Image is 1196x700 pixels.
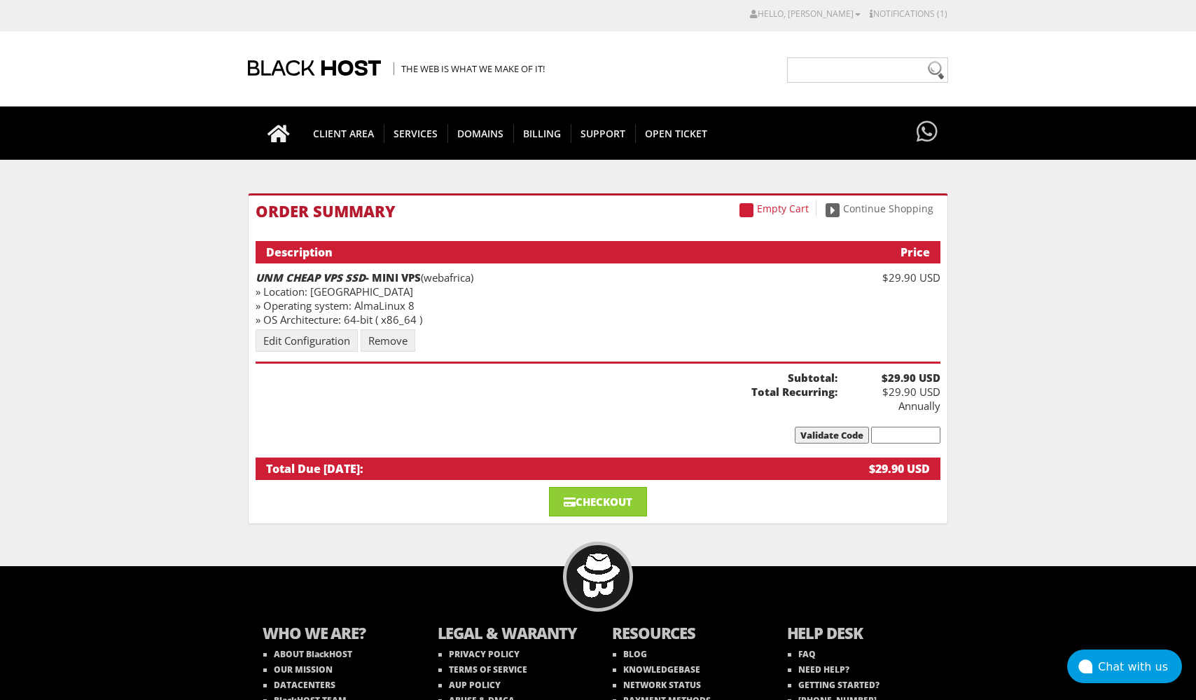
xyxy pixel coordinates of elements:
[837,371,940,385] b: $29.90 USD
[303,124,384,143] span: CLIENT AREA
[795,427,869,444] input: Validate Code
[549,487,647,516] a: Checkout
[361,329,415,352] a: Remove
[837,270,940,284] div: $29.90 USD
[256,329,358,352] a: Edit Configuration
[635,124,717,143] span: Open Ticket
[266,461,830,476] div: Total Due [DATE]:
[870,8,947,20] a: Notifications (1)
[571,124,636,143] span: Support
[635,107,717,160] a: Open Ticket
[256,385,837,399] b: Total Recurring:
[447,124,514,143] span: Domains
[438,664,527,675] a: TERMS OF SERVICE
[384,124,448,143] span: SERVICES
[438,648,520,660] a: PRIVACY POLICY
[732,200,816,217] a: Empty Cart
[571,107,636,160] a: Support
[447,107,514,160] a: Domains
[837,371,940,413] div: $29.90 USD Annually
[830,461,930,476] div: $29.90 USD
[1067,650,1182,683] button: Chat with us
[513,107,571,160] a: Billing
[612,622,759,647] b: RESOURCES
[256,203,940,219] h1: Order Summary
[613,679,701,691] a: NETWORK STATUS
[256,371,837,385] b: Subtotal:
[819,200,940,217] a: Continue Shopping
[913,107,941,158] a: Have questions?
[256,270,366,284] em: UNM CHEAP VPS SSD
[613,664,700,675] a: KNOWLEDGEBASE
[256,270,421,284] strong: - MINI VPS
[830,245,930,260] div: Price
[750,8,861,20] a: Hello, [PERSON_NAME]
[263,679,335,691] a: DATACENTERS
[266,245,830,260] div: Description
[788,679,879,691] a: GETTING STARTED?
[787,57,948,83] input: Need help?
[787,622,934,647] b: HELP DESK
[788,664,849,675] a: NEED HELP?
[253,107,304,160] a: Go to homepage
[438,679,501,691] a: AUP POLICY
[303,107,384,160] a: CLIENT AREA
[394,62,545,75] span: The Web is what we make of it!
[384,107,448,160] a: SERVICES
[576,554,620,598] img: BlackHOST mascont, Blacky.
[513,124,571,143] span: Billing
[438,622,585,647] b: LEGAL & WARANTY
[263,648,352,660] a: ABOUT BlackHOST
[256,270,837,327] div: (webafrica) » Location: [GEOGRAPHIC_DATA] » Operating system: AlmaLinux 8 » OS Architecture: 64-b...
[263,664,333,675] a: OUR MISSION
[1098,660,1182,673] div: Chat with us
[263,622,410,647] b: WHO WE ARE?
[788,648,816,660] a: FAQ
[613,648,647,660] a: BLOG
